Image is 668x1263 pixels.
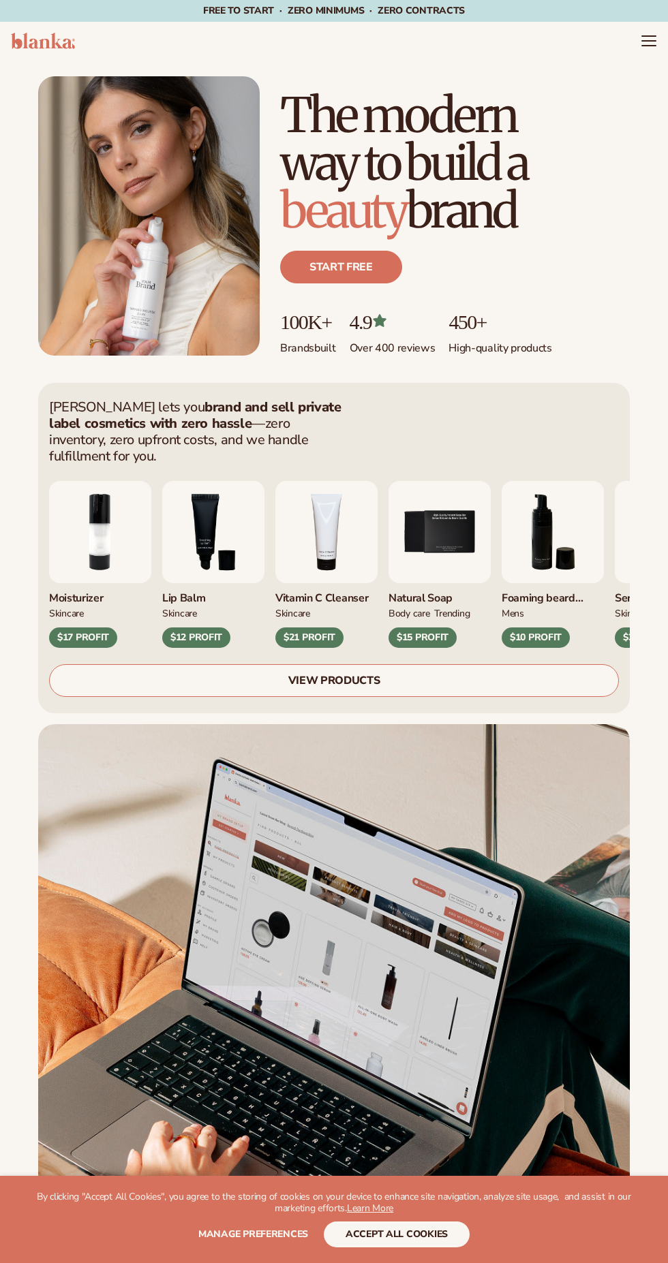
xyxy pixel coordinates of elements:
[203,4,465,17] span: Free to start · ZERO minimums · ZERO contracts
[49,481,151,649] div: 2 / 9
[275,583,378,606] div: Vitamin C Cleanser
[38,76,260,356] img: Female holding tanning mousse.
[162,627,230,648] div: $12 PROFIT
[347,1202,393,1215] a: Learn More
[324,1221,470,1247] button: accept all cookies
[389,583,491,606] div: Natural Soap
[49,398,341,433] strong: brand and sell private label cosmetics with zero hassle
[280,251,402,283] a: Start free
[280,333,336,356] p: Brands built
[11,33,75,49] img: logo
[49,627,117,648] div: $17 PROFIT
[280,311,336,333] p: 100K+
[389,627,457,648] div: $15 PROFIT
[162,606,197,620] div: SKINCARE
[434,606,470,620] div: TRENDING
[280,181,406,240] span: beauty
[275,606,310,620] div: Skincare
[162,481,264,649] div: 3 / 9
[641,33,657,49] summary: Menu
[275,481,378,583] img: Vitamin c cleanser.
[350,311,436,333] p: 4.9
[449,333,551,356] p: High-quality products
[49,399,342,465] p: [PERSON_NAME] lets you —zero inventory, zero upfront costs, and we handle fulfillment for you.
[502,481,604,583] img: Foaming beard wash.
[49,606,84,620] div: SKINCARE
[502,606,524,620] div: mens
[350,333,436,356] p: Over 400 reviews
[275,481,378,649] div: 4 / 9
[389,481,491,583] img: Nature bar of soap.
[275,627,344,648] div: $21 PROFIT
[502,627,570,648] div: $10 PROFIT
[389,481,491,649] div: 5 / 9
[280,91,630,234] h1: The modern way to build a brand
[502,583,604,606] div: Foaming beard wash
[162,583,264,606] div: Lip Balm
[49,481,151,583] img: Moisturizing lotion.
[162,481,264,583] img: Smoothing lip balm.
[49,583,151,606] div: Moisturizer
[389,606,430,620] div: BODY Care
[27,1191,641,1215] p: By clicking "Accept All Cookies", you agree to the storing of cookies on your device to enhance s...
[49,664,619,697] a: VIEW PRODUCTS
[449,311,551,333] p: 450+
[502,481,604,649] div: 6 / 9
[198,1221,308,1247] button: Manage preferences
[198,1228,308,1241] span: Manage preferences
[615,606,650,620] div: SKINCARE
